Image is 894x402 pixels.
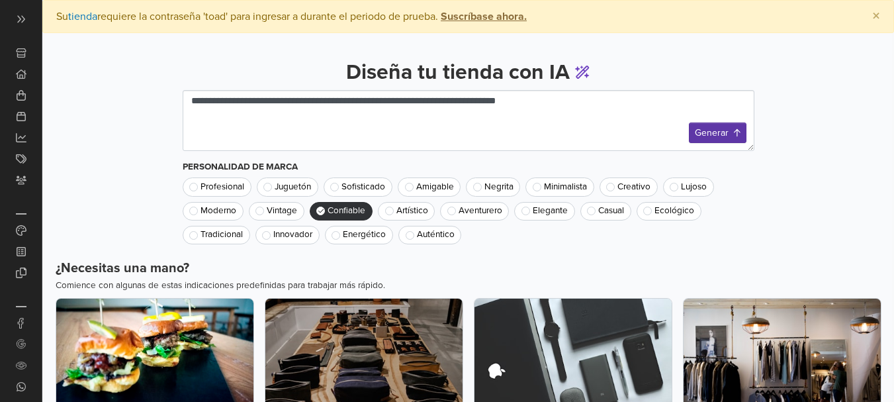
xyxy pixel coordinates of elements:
p: Comience con algunas de estas indicaciones predefinidas para trabajar más rápido. [56,279,881,292]
a: tienda [68,10,97,23]
strong: Suscríbase ahora. [441,10,527,23]
span: Juguetón [275,183,311,192]
h1: Diseña tu tienda con IA [346,60,590,85]
button: Close [859,1,893,32]
button: Casual [580,202,631,221]
span: Aventurero [459,207,502,216]
a: Suscríbase ahora. [438,10,527,23]
span: × [872,7,880,26]
button: Innovador [255,226,320,244]
span: Minimalista [544,183,587,192]
button: Confiable [310,202,373,221]
span: Moderno [201,207,236,216]
button: Elegante [514,202,574,221]
span: Ecológico [654,207,694,216]
button: Aventurero [440,202,509,221]
span: Vintage [267,207,297,216]
span: Profesional [201,183,244,192]
button: Artístico [378,202,435,221]
button: Amigable [398,177,461,196]
button: Moderno [183,202,244,221]
h3: ¿Necesitas una mano? [56,260,881,276]
span: Elegante [533,207,568,216]
button: Generar [689,123,746,143]
span: Innovador [273,230,312,240]
h4: Personalidad de marca [183,162,754,172]
span: Tradicional [201,230,243,240]
p: Integraciones [16,306,26,307]
button: Tradicional [183,226,250,244]
span: Confiable [328,207,365,216]
span: Creativo [617,183,650,192]
span: Energético [343,230,386,240]
button: Sofisticado [324,177,392,196]
p: Personalización [16,213,26,215]
span: Lujoso [681,183,707,192]
button: Lujoso [663,177,714,196]
span: Auténtico [417,230,455,240]
button: Creativo [600,177,658,196]
button: Minimalista [525,177,594,196]
button: Profesional [183,177,251,196]
span: Casual [598,207,624,216]
button: Ecológico [637,202,701,221]
button: Juguetón [257,177,318,196]
span: Negrita [484,183,514,192]
span: Artístico [396,207,428,216]
button: Negrita [466,177,520,196]
button: Vintage [249,202,304,221]
button: Auténtico [398,226,461,244]
button: Energético [325,226,393,244]
span: Amigable [416,183,454,192]
span: Sofisticado [341,183,385,192]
